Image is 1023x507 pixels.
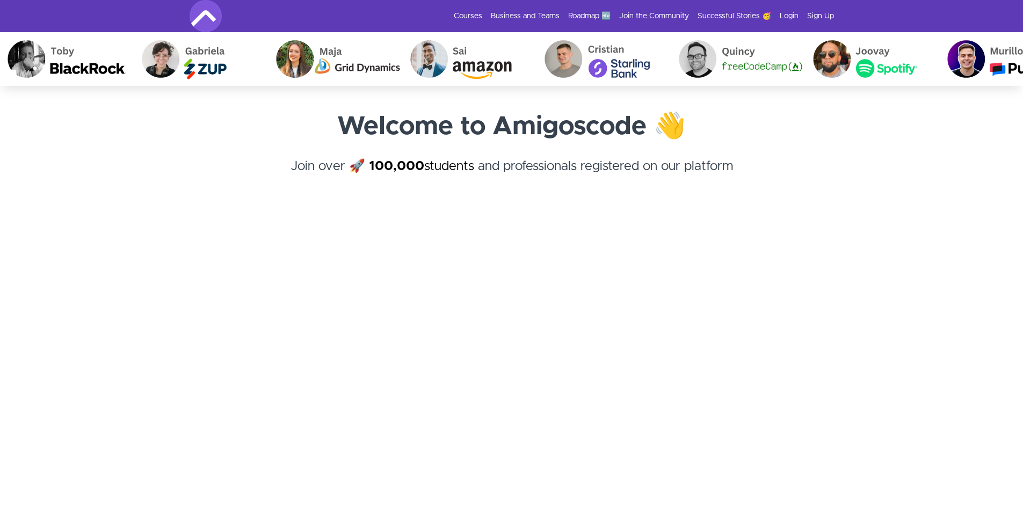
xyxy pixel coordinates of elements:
[129,32,263,86] img: Gabriela
[369,160,474,173] a: 100,000students
[337,114,686,139] strong: Welcome to Amigoscode 👋
[190,157,834,195] h4: Join over 🚀 and professionals registered on our platform
[698,11,771,21] a: Successful Stories 🥳
[369,160,424,173] strong: 100,000
[397,32,532,86] img: Sai
[800,32,934,86] img: Joovay
[263,32,397,86] img: Maja
[666,32,800,86] img: Quincy
[780,11,799,21] a: Login
[619,11,689,21] a: Join the Community
[532,32,666,86] img: Cristian
[454,11,482,21] a: Courses
[491,11,560,21] a: Business and Teams
[807,11,834,21] a: Sign Up
[568,11,611,21] a: Roadmap 🆕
